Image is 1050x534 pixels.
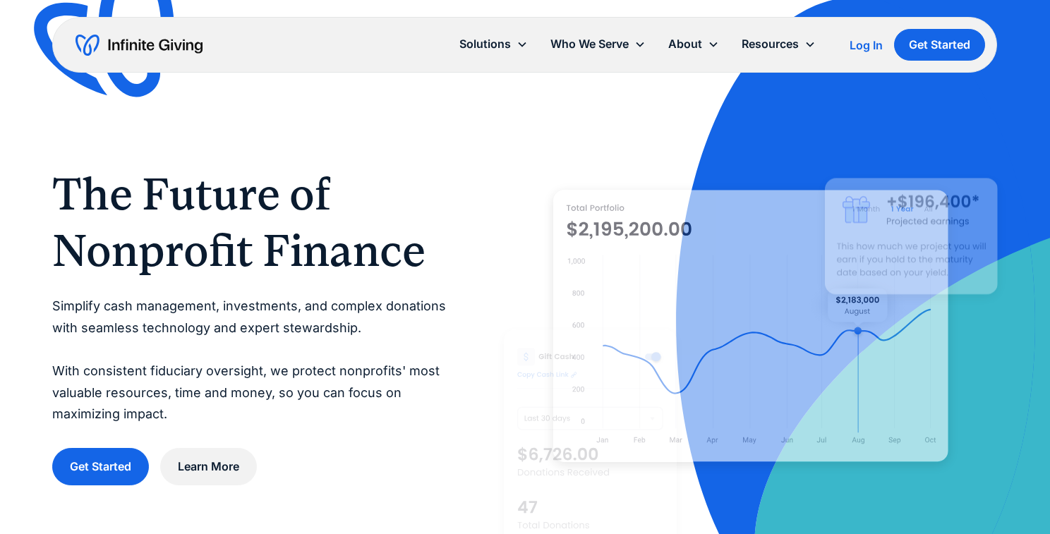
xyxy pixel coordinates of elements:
a: Get Started [895,29,986,61]
a: Get Started [52,448,149,485]
a: home [76,34,203,56]
div: About [669,35,703,54]
div: Who We Serve [540,29,658,59]
div: Log In [850,40,883,51]
div: Solutions [460,35,512,54]
div: Solutions [449,29,540,59]
a: Learn More [160,448,257,485]
div: Who We Serve [551,35,629,54]
p: Simplify cash management, investments, and complex donations with seamless technology and expert ... [52,296,447,425]
div: Resources [731,29,828,59]
div: Resources [742,35,799,54]
img: nonprofit donation platform [553,190,948,463]
a: Log In [850,37,883,54]
div: About [658,29,731,59]
h1: The Future of Nonprofit Finance [52,166,447,279]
